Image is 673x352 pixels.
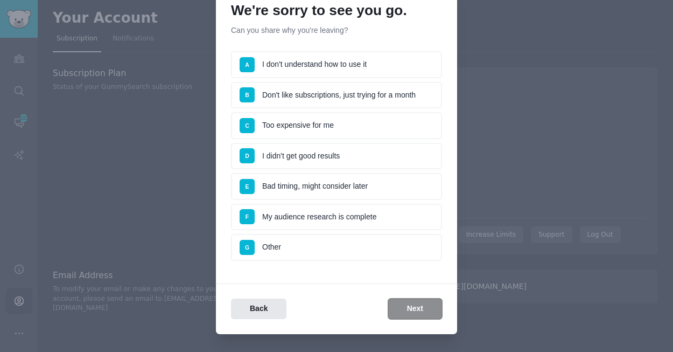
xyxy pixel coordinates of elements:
span: F [246,213,249,220]
p: Can you share why you're leaving? [231,25,442,36]
span: G [245,244,249,251]
span: B [245,92,249,98]
span: E [245,183,249,190]
span: A [245,61,249,68]
button: Back [231,299,286,320]
span: D [245,153,249,159]
h1: We're sorry to see you go. [231,2,442,19]
span: C [245,122,249,129]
